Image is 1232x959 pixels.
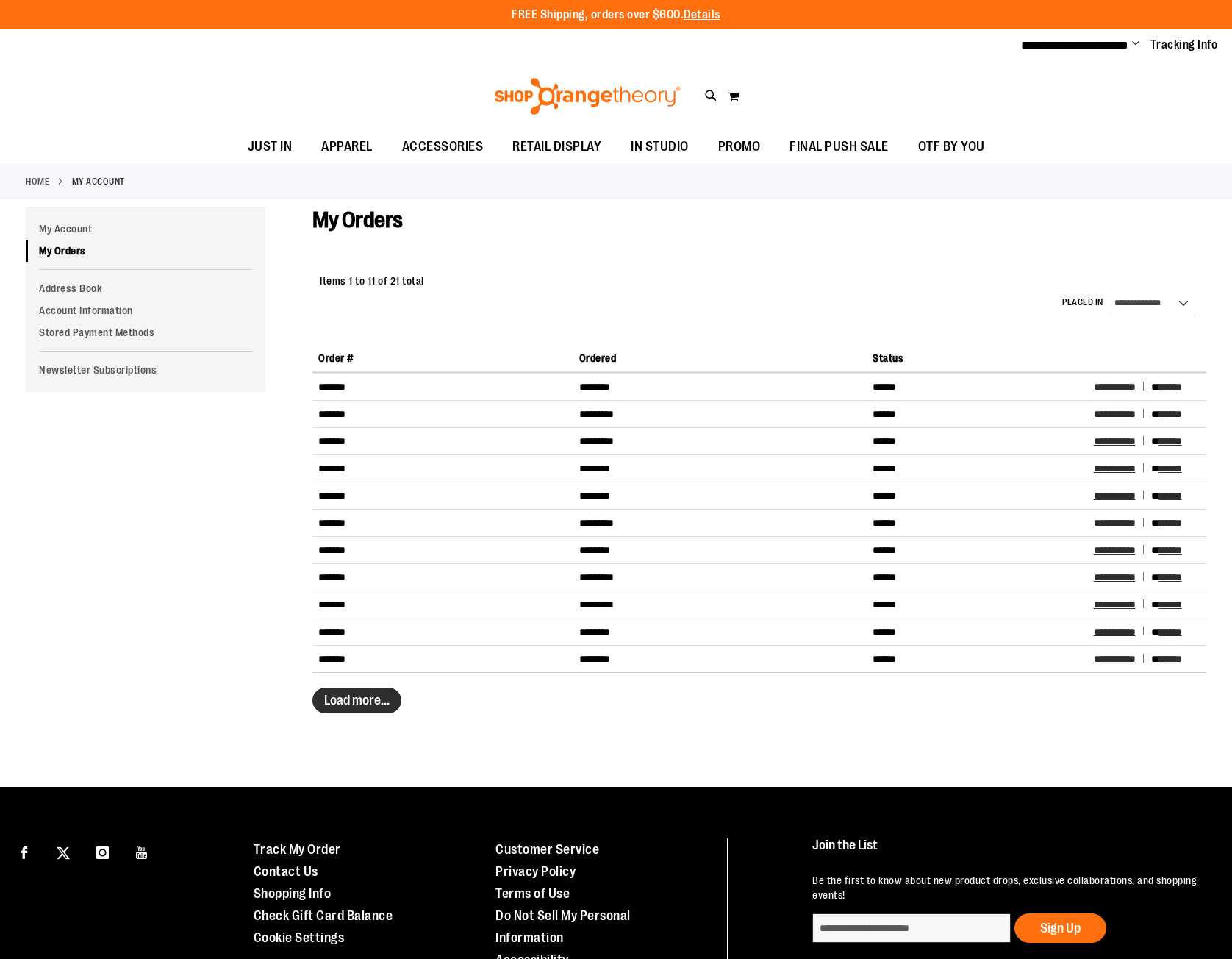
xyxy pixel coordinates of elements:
a: JUST IN [233,130,307,164]
label: Placed in [1062,296,1103,309]
a: RETAIL DISPLAY [498,130,616,164]
a: Newsletter Subscriptions [26,359,265,381]
span: APPAREL [321,130,373,163]
a: Cookie Settings [254,930,345,945]
a: OTF BY YOU [903,130,1000,164]
a: APPAREL [307,130,387,164]
a: Visit our X page [51,838,76,864]
a: Track My Order [254,842,341,857]
span: Items 1 to 11 of 21 total [320,275,424,287]
button: Sign Up [1014,913,1106,943]
a: Tracking Info [1150,37,1218,53]
span: FINAL PUSH SALE [789,130,889,163]
th: Status [867,345,1087,372]
input: enter email [812,913,1011,943]
span: OTF BY YOU [918,130,985,163]
span: PROMO [718,130,761,163]
button: Account menu [1132,38,1139,52]
a: Shopping Info [254,886,332,901]
a: Account Information [26,299,265,321]
span: JUST IN [248,130,293,163]
th: Ordered [573,345,867,372]
span: IN STUDIO [631,130,689,163]
span: RETAIL DISPLAY [512,130,601,163]
a: Home [26,175,49,188]
th: Order # [312,345,573,372]
a: Visit our Facebook page [11,838,37,864]
span: Sign Up [1040,921,1081,935]
p: Be the first to know about new product drops, exclusive collaborations, and shopping events! [812,873,1201,902]
a: Address Book [26,277,265,299]
button: Load more... [312,688,401,713]
a: Stored Payment Methods [26,321,265,343]
a: Customer Service [495,842,599,857]
a: Terms of Use [495,886,570,901]
a: Privacy Policy [495,864,576,879]
strong: My Account [72,175,125,188]
img: Shop Orangetheory [493,78,683,115]
a: My Orders [26,240,265,262]
span: My Orders [312,207,403,232]
p: FREE Shipping, orders over $600. [512,7,720,24]
a: Contact Us [254,864,318,879]
a: ACCESSORIES [387,130,498,164]
a: Visit our Youtube page [129,838,155,864]
a: Details [684,8,720,21]
img: Twitter [57,846,70,860]
a: IN STUDIO [616,130,703,164]
a: Visit our Instagram page [90,838,115,864]
a: FINAL PUSH SALE [775,130,903,164]
a: My Account [26,218,265,240]
a: Do Not Sell My Personal Information [495,908,631,945]
span: ACCESSORIES [402,130,484,163]
a: Check Gift Card Balance [254,908,393,923]
a: PROMO [703,130,776,164]
h4: Join the List [812,838,1201,866]
span: Load more... [324,693,390,707]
